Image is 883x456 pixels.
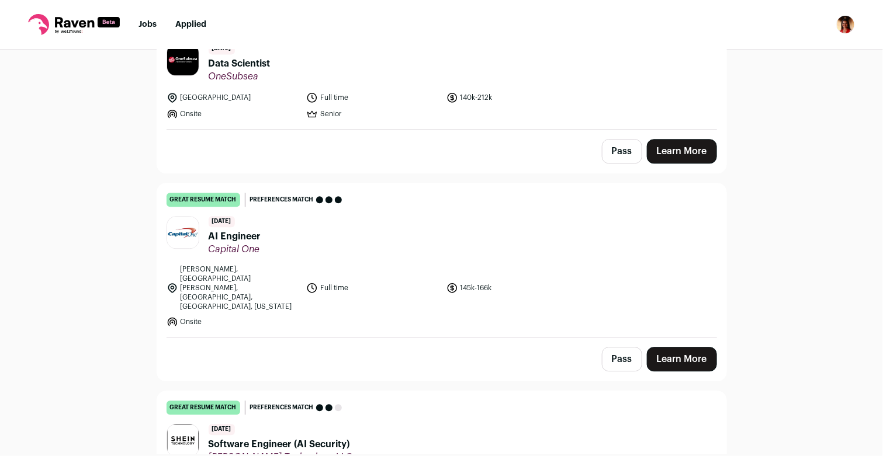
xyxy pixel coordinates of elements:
[306,108,439,120] li: Senior
[209,437,353,451] span: Software Engineer (AI Security)
[209,229,261,243] span: AI Engineer
[250,402,314,413] span: Preferences match
[306,264,439,311] li: Full time
[167,316,300,328] li: Onsite
[209,216,235,227] span: [DATE]
[138,20,157,29] a: Jobs
[175,20,206,29] a: Applied
[167,92,300,103] li: [GEOGRAPHIC_DATA]
[167,401,240,415] div: great resume match
[157,183,726,337] a: great resume match Preferences match [DATE] AI Engineer Capital One [PERSON_NAME], [GEOGRAPHIC_DA...
[157,11,726,129] a: great resume match Preferences match [DATE] Data Scientist OneSubsea [GEOGRAPHIC_DATA] Full time ...
[167,44,199,75] img: 5d14eaaf7b52334a62b8801a17d3e2e55538fc9b5ba1ade08dec55096ffc1805.jpg
[446,92,580,103] li: 140k-212k
[836,15,855,34] button: Open dropdown
[209,57,271,71] span: Data Scientist
[167,264,300,311] li: [PERSON_NAME], [GEOGRAPHIC_DATA][PERSON_NAME], [GEOGRAPHIC_DATA], [GEOGRAPHIC_DATA], [US_STATE]
[167,193,240,207] div: great resume match
[647,139,717,163] a: Learn More
[836,15,855,34] img: 19377314-medium_jpg
[209,424,235,435] span: [DATE]
[167,424,199,456] img: 21a00a9e6dc7de52b67c8c72cf9db68595659464fcc778f23ea4e343798616ec
[306,92,439,103] li: Full time
[647,347,717,371] a: Learn More
[250,194,314,206] span: Preferences match
[602,139,642,163] button: Pass
[446,264,580,311] li: 145k-166k
[209,71,271,82] span: OneSubsea
[209,243,261,255] span: Capital One
[602,347,642,371] button: Pass
[167,108,300,120] li: Onsite
[167,217,199,248] img: 24b4cd1a14005e1eb0453b1a75ab48f7ab5ae425408ff78ab99c55fada566dcb.jpg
